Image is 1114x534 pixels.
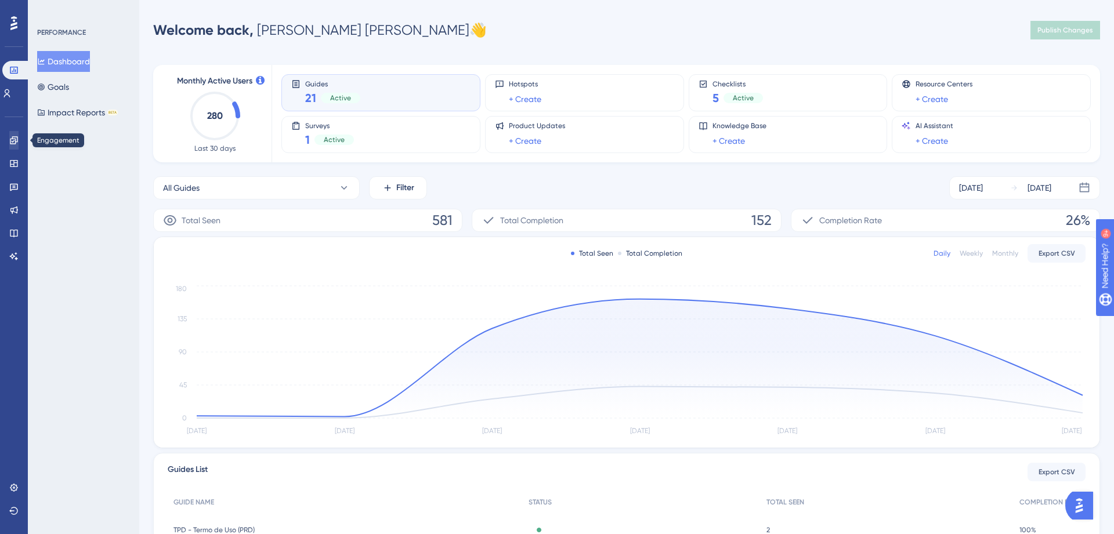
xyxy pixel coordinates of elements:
[630,427,650,435] tspan: [DATE]
[992,249,1018,258] div: Monthly
[37,51,90,72] button: Dashboard
[107,110,118,115] div: BETA
[618,249,682,258] div: Total Completion
[766,497,804,507] span: TOTAL SEEN
[369,176,427,199] button: Filter
[153,176,360,199] button: All Guides
[509,134,541,148] a: + Create
[27,3,73,17] span: Need Help?
[187,427,207,435] tspan: [DATE]
[712,121,766,130] span: Knowledge Base
[1028,463,1086,481] button: Export CSV
[1019,497,1080,507] span: COMPLETION RATE
[182,414,187,422] tspan: 0
[1028,244,1086,263] button: Export CSV
[163,181,200,195] span: All Guides
[194,144,236,153] span: Last 30 days
[179,381,187,389] tspan: 45
[182,213,220,227] span: Total Seen
[153,21,254,38] span: Welcome back,
[37,28,86,37] div: PERFORMANCE
[916,121,953,130] span: AI Assistant
[1037,26,1093,35] span: Publish Changes
[751,211,772,230] span: 152
[482,427,502,435] tspan: [DATE]
[1062,427,1082,435] tspan: [DATE]
[432,211,453,230] span: 581
[330,93,351,103] span: Active
[324,135,345,144] span: Active
[1039,249,1075,258] span: Export CSV
[168,463,208,481] span: Guides List
[509,92,541,106] a: + Create
[529,497,552,507] span: STATUS
[777,427,797,435] tspan: [DATE]
[925,427,945,435] tspan: [DATE]
[712,134,745,148] a: + Create
[305,90,316,106] span: 21
[177,74,252,88] span: Monthly Active Users
[305,121,354,129] span: Surveys
[396,181,414,195] span: Filter
[1065,488,1100,523] iframe: UserGuiding AI Assistant Launcher
[1030,21,1100,39] button: Publish Changes
[916,92,948,106] a: + Create
[959,181,983,195] div: [DATE]
[1039,467,1075,477] span: Export CSV
[733,93,754,103] span: Active
[509,121,565,130] span: Product Updates
[178,315,187,323] tspan: 135
[1028,181,1051,195] div: [DATE]
[153,21,487,39] div: [PERSON_NAME] [PERSON_NAME] 👋
[305,132,310,148] span: 1
[916,134,948,148] a: + Create
[1066,211,1090,230] span: 26%
[179,348,187,356] tspan: 90
[960,249,983,258] div: Weekly
[335,427,355,435] tspan: [DATE]
[712,90,719,106] span: 5
[176,285,187,293] tspan: 180
[916,79,972,89] span: Resource Centers
[37,102,118,123] button: Impact ReportsBETA
[509,79,541,89] span: Hotspots
[37,77,69,97] button: Goals
[173,497,214,507] span: GUIDE NAME
[79,6,86,15] div: 9+
[819,213,882,227] span: Completion Rate
[500,213,563,227] span: Total Completion
[934,249,950,258] div: Daily
[207,110,223,121] text: 280
[712,79,763,88] span: Checklists
[571,249,613,258] div: Total Seen
[305,79,360,88] span: Guides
